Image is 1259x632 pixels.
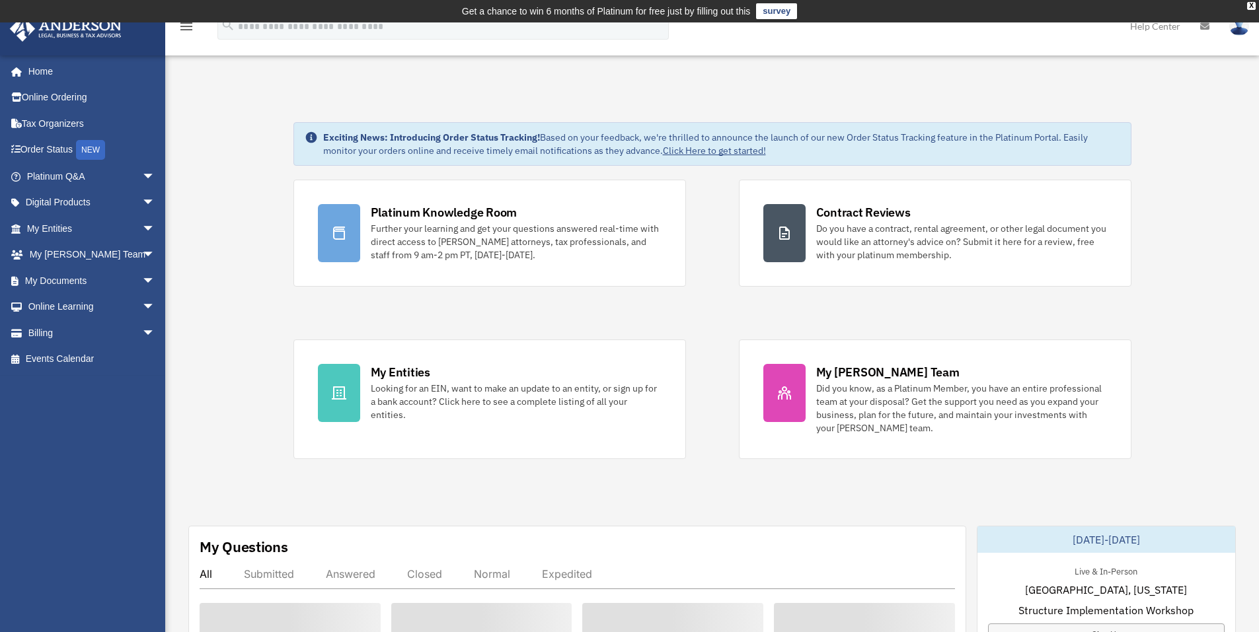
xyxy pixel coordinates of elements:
[756,3,797,19] a: survey
[9,85,175,111] a: Online Ordering
[9,294,175,320] a: Online Learningarrow_drop_down
[663,145,766,157] a: Click Here to get started!
[9,110,175,137] a: Tax Organizers
[1229,17,1249,36] img: User Pic
[178,18,194,34] i: menu
[474,567,510,580] div: Normal
[9,58,169,85] a: Home
[977,526,1235,553] div: [DATE]-[DATE]
[323,131,1120,157] div: Based on your feedback, we're thrilled to announce the launch of our new Order Status Tracking fe...
[1018,602,1194,618] span: Structure Implementation Workshop
[739,180,1131,287] a: Contract Reviews Do you have a contract, rental agreement, or other legal document you would like...
[371,364,430,380] div: My Entities
[200,567,212,580] div: All
[6,16,126,42] img: Anderson Advisors Platinum Portal
[816,364,960,380] div: My [PERSON_NAME] Team
[1064,563,1148,577] div: Live & In-Person
[142,320,169,347] span: arrow_drop_down
[9,267,175,294] a: My Documentsarrow_drop_down
[142,294,169,321] span: arrow_drop_down
[9,346,175,372] a: Events Calendar
[739,339,1131,459] a: My [PERSON_NAME] Team Did you know, as a Platinum Member, you have an entire professional team at...
[9,163,175,190] a: Platinum Q&Aarrow_drop_down
[142,190,169,217] span: arrow_drop_down
[407,567,442,580] div: Closed
[1247,2,1256,10] div: close
[9,242,175,268] a: My [PERSON_NAME] Teamarrow_drop_down
[9,190,175,216] a: Digital Productsarrow_drop_down
[9,215,175,242] a: My Entitiesarrow_drop_down
[178,23,194,34] a: menu
[371,382,662,421] div: Looking for an EIN, want to make an update to an entity, or sign up for a bank account? Click her...
[293,339,686,459] a: My Entities Looking for an EIN, want to make an update to an entity, or sign up for a bank accoun...
[293,180,686,287] a: Platinum Knowledge Room Further your learning and get your questions answered real-time with dire...
[462,3,751,19] div: Get a chance to win 6 months of Platinum for free just by filling out this
[200,537,288,557] div: My Questions
[371,204,517,221] div: Platinum Knowledge Room
[142,242,169,269] span: arrow_drop_down
[323,131,540,143] strong: Exciting News: Introducing Order Status Tracking!
[9,320,175,346] a: Billingarrow_drop_down
[142,215,169,242] span: arrow_drop_down
[542,567,592,580] div: Expedited
[816,222,1107,262] div: Do you have a contract, rental agreement, or other legal document you would like an attorney's ad...
[142,163,169,190] span: arrow_drop_down
[371,222,662,262] div: Further your learning and get your questions answered real-time with direct access to [PERSON_NAM...
[816,382,1107,435] div: Did you know, as a Platinum Member, you have an entire professional team at your disposal? Get th...
[244,567,294,580] div: Submitted
[221,18,235,32] i: search
[142,267,169,295] span: arrow_drop_down
[326,567,375,580] div: Answered
[9,137,175,164] a: Order StatusNEW
[1025,582,1187,598] span: [GEOGRAPHIC_DATA], [US_STATE]
[76,140,105,160] div: NEW
[816,204,911,221] div: Contract Reviews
